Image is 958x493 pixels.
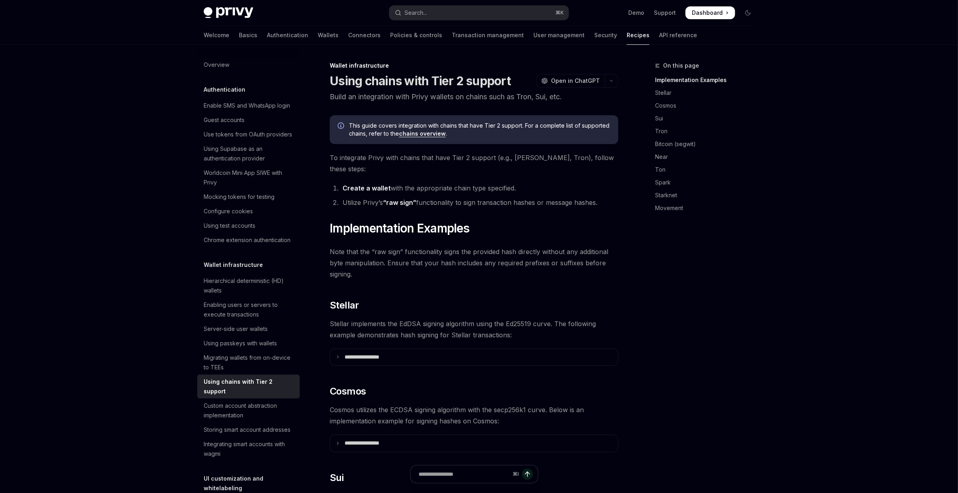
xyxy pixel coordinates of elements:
[340,197,618,208] li: Utilize Privy’s functionality to sign transaction hashes or message hashes.
[389,6,569,20] button: Open search
[655,202,761,214] a: Movement
[197,322,300,336] a: Server-side user wallets
[330,221,470,235] span: Implementation Examples
[330,91,618,102] p: Build an integration with Privy wallets on chains such as Tron, Sui, etc.
[383,198,416,207] a: “raw sign”
[390,26,442,45] a: Policies & controls
[204,401,295,420] div: Custom account abstraction implementation
[204,425,291,435] div: Storing smart account addresses
[655,99,761,112] a: Cosmos
[204,101,290,110] div: Enable SMS and WhatsApp login
[197,274,300,298] a: Hierarchical deterministic (HD) wallets
[522,469,533,480] button: Send message
[330,404,618,427] span: Cosmos utilizes the ECDSA signing algorithm with the secp256k1 curve. Below is an implementation ...
[197,190,300,204] a: Mocking tokens for testing
[197,375,300,399] a: Using chains with Tier 2 support
[197,336,300,351] a: Using passkeys with wallets
[204,260,263,270] h5: Wallet infrastructure
[692,9,723,17] span: Dashboard
[204,235,291,245] div: Chrome extension authentication
[399,130,446,137] a: chains overview
[318,26,339,45] a: Wallets
[594,26,617,45] a: Security
[204,168,295,187] div: Worldcoin Mini App SIWE with Privy
[655,86,761,99] a: Stellar
[204,339,277,348] div: Using passkeys with wallets
[204,353,295,372] div: Migrating wallets from on-device to TEEs
[204,439,295,459] div: Integrating smart accounts with wagmi
[197,113,300,127] a: Guest accounts
[340,182,618,194] li: with the appropriate chain type specified.
[330,299,359,312] span: Stellar
[197,142,300,166] a: Using Supabase as an authentication provider
[239,26,257,45] a: Basics
[627,26,649,45] a: Recipes
[654,9,676,17] a: Support
[330,385,366,398] span: Cosmos
[655,125,761,138] a: Tron
[197,298,300,322] a: Enabling users or servers to execute transactions
[197,351,300,375] a: Migrating wallets from on-device to TEEs
[555,10,564,16] span: ⌘ K
[204,324,268,334] div: Server-side user wallets
[197,58,300,72] a: Overview
[742,6,754,19] button: Toggle dark mode
[452,26,524,45] a: Transaction management
[655,74,761,86] a: Implementation Examples
[330,246,618,280] span: Note that the “raw sign” functionality signs the provided hash directly without any additional by...
[330,62,618,70] div: Wallet infrastructure
[204,144,295,163] div: Using Supabase as an authentication provider
[197,98,300,113] a: Enable SMS and WhatsApp login
[204,192,275,202] div: Mocking tokens for testing
[663,61,699,70] span: On this page
[197,437,300,461] a: Integrating smart accounts with wagmi
[348,26,381,45] a: Connectors
[338,122,346,130] svg: Info
[204,474,300,493] h5: UI customization and whitelabeling
[204,26,229,45] a: Welcome
[405,8,427,18] div: Search...
[551,77,600,85] span: Open in ChatGPT
[204,85,245,94] h5: Authentication
[536,74,605,88] button: Open in ChatGPT
[197,423,300,437] a: Storing smart account addresses
[655,112,761,125] a: Sui
[655,150,761,163] a: Near
[655,176,761,189] a: Spark
[330,74,511,88] h1: Using chains with Tier 2 support
[204,130,292,139] div: Use tokens from OAuth providers
[343,184,391,192] a: Create a wallet
[267,26,308,45] a: Authentication
[419,465,509,483] input: Ask a question...
[330,318,618,341] span: Stellar implements the EdDSA signing algorithm using the Ed25519 curve. The following example dem...
[330,152,618,174] span: To integrate Privy with chains that have Tier 2 support (e.g., [PERSON_NAME], Tron), follow these...
[204,300,295,319] div: Enabling users or servers to execute transactions
[655,138,761,150] a: Bitcoin (segwit)
[197,166,300,190] a: Worldcoin Mini App SIWE with Privy
[659,26,697,45] a: API reference
[197,218,300,233] a: Using test accounts
[204,276,295,295] div: Hierarchical deterministic (HD) wallets
[204,115,245,125] div: Guest accounts
[628,9,644,17] a: Demo
[655,189,761,202] a: Starknet
[204,377,295,396] div: Using chains with Tier 2 support
[204,206,253,216] div: Configure cookies
[197,204,300,218] a: Configure cookies
[685,6,735,19] a: Dashboard
[197,399,300,423] a: Custom account abstraction implementation
[533,26,585,45] a: User management
[349,122,610,138] span: This guide covers integration with chains that have Tier 2 support. For a complete list of suppor...
[197,127,300,142] a: Use tokens from OAuth providers
[655,163,761,176] a: Ton
[204,7,253,18] img: dark logo
[197,233,300,247] a: Chrome extension authentication
[204,60,229,70] div: Overview
[204,221,255,230] div: Using test accounts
